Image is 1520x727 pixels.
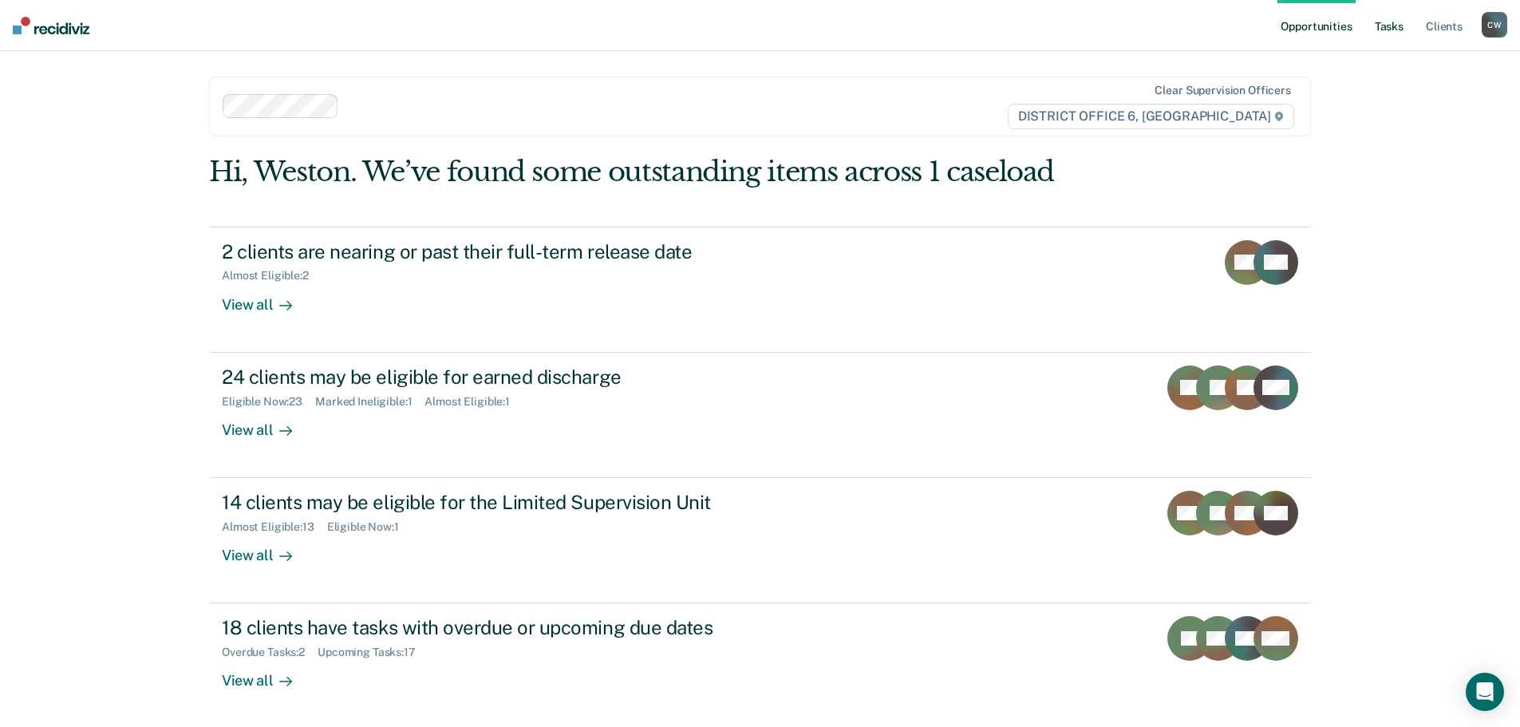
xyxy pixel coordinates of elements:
img: Recidiviz [13,17,89,34]
a: 24 clients may be eligible for earned dischargeEligible Now:23Marked Ineligible:1Almost Eligible:... [209,353,1311,478]
div: Overdue Tasks : 2 [222,646,318,659]
div: 2 clients are nearing or past their full-term release date [222,240,782,263]
a: 14 clients may be eligible for the Limited Supervision UnitAlmost Eligible:13Eligible Now:1View all [209,478,1311,603]
div: 24 clients may be eligible for earned discharge [222,365,782,389]
div: View all [222,659,311,690]
div: Almost Eligible : 13 [222,520,327,534]
div: View all [222,408,311,439]
div: Eligible Now : 23 [222,395,315,409]
div: Marked Ineligible : 1 [315,395,424,409]
span: DISTRICT OFFICE 6, [GEOGRAPHIC_DATA] [1008,104,1294,129]
div: Open Intercom Messenger [1466,673,1504,711]
div: C W [1482,12,1507,38]
button: CW [1482,12,1507,38]
div: 14 clients may be eligible for the Limited Supervision Unit [222,491,782,514]
div: 18 clients have tasks with overdue or upcoming due dates [222,616,782,639]
div: Upcoming Tasks : 17 [318,646,428,659]
div: View all [222,283,311,314]
div: Almost Eligible : 1 [424,395,523,409]
div: View all [222,534,311,565]
a: 2 clients are nearing or past their full-term release dateAlmost Eligible:2View all [209,227,1311,353]
div: Almost Eligible : 2 [222,269,322,283]
div: Hi, Weston. We’ve found some outstanding items across 1 caseload [209,156,1091,188]
div: Clear supervision officers [1155,84,1290,97]
div: Eligible Now : 1 [327,520,412,534]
